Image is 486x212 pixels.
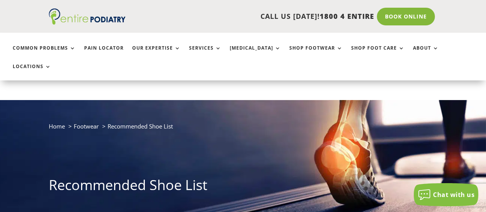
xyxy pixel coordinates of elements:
[377,8,435,25] a: Book Online
[49,175,438,199] h1: Recommended Shoe List
[189,45,221,62] a: Services
[414,183,478,206] button: Chat with us
[13,45,76,62] a: Common Problems
[74,122,99,130] a: Footwear
[84,45,124,62] a: Pain Locator
[351,45,405,62] a: Shop Foot Care
[320,12,374,21] span: 1800 4 ENTIRE
[108,122,173,130] span: Recommended Shoe List
[13,64,51,80] a: Locations
[230,45,281,62] a: [MEDICAL_DATA]
[49,121,438,137] nav: breadcrumb
[136,12,374,22] p: CALL US [DATE]!
[49,122,65,130] a: Home
[289,45,343,62] a: Shop Footwear
[132,45,181,62] a: Our Expertise
[413,45,439,62] a: About
[433,190,474,199] span: Chat with us
[49,8,126,25] img: logo (1)
[13,83,51,100] a: Locations
[49,18,126,26] a: Entire Podiatry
